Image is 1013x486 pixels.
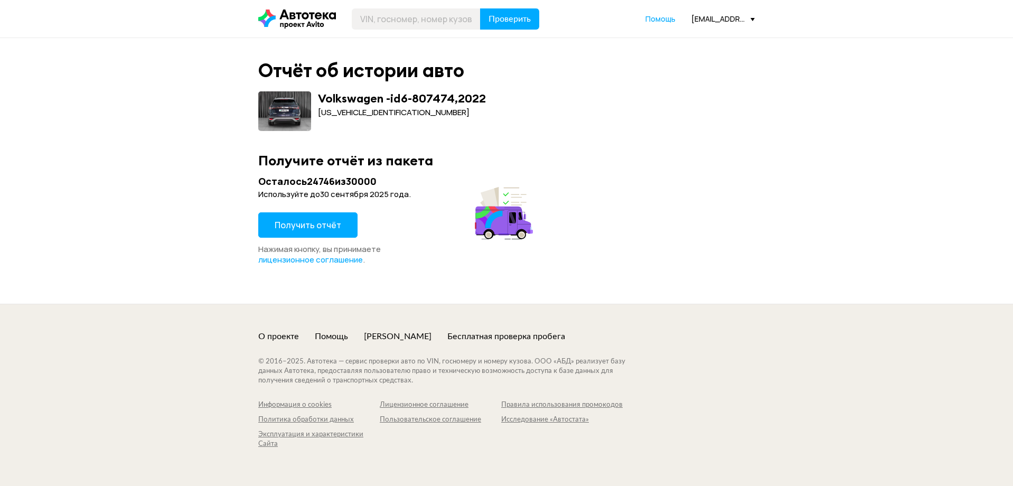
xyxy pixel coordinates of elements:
a: Эксплуатация и характеристики Сайта [258,430,380,449]
div: Используйте до 30 сентября 2025 года . [258,189,536,200]
div: [EMAIL_ADDRESS][DOMAIN_NAME] [691,14,755,24]
a: О проекте [258,331,299,342]
div: Отчёт об истории авто [258,59,464,82]
div: Получите отчёт из пакета [258,152,755,169]
button: Получить отчёт [258,212,358,238]
a: Информация о cookies [258,400,380,410]
a: Правила использования промокодов [501,400,623,410]
span: Проверить [489,15,531,23]
a: Политика обработки данных [258,415,380,425]
div: Volkswagen -id6-807474 , 2022 [318,91,486,105]
span: Нажимая кнопку, вы принимаете . [258,244,381,265]
span: лицензионное соглашение [258,254,363,265]
button: Проверить [480,8,539,30]
div: Осталось 24746 из 30000 [258,175,536,188]
a: [PERSON_NAME] [364,331,432,342]
a: Лицензионное соглашение [380,400,501,410]
a: Помощь [315,331,348,342]
a: Пользовательское соглашение [380,415,501,425]
input: VIN, госномер, номер кузова [352,8,481,30]
a: Исследование «Автостата» [501,415,623,425]
a: лицензионное соглашение [258,255,363,265]
a: Помощь [645,14,676,24]
div: [US_VEHICLE_IDENTIFICATION_NUMBER] [318,107,486,118]
span: Получить отчёт [275,219,341,231]
a: Бесплатная проверка пробега [447,331,565,342]
div: © 2016– 2025 . Автотека — сервис проверки авто по VIN, госномеру и номеру кузова. ООО «АБД» реали... [258,357,646,386]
